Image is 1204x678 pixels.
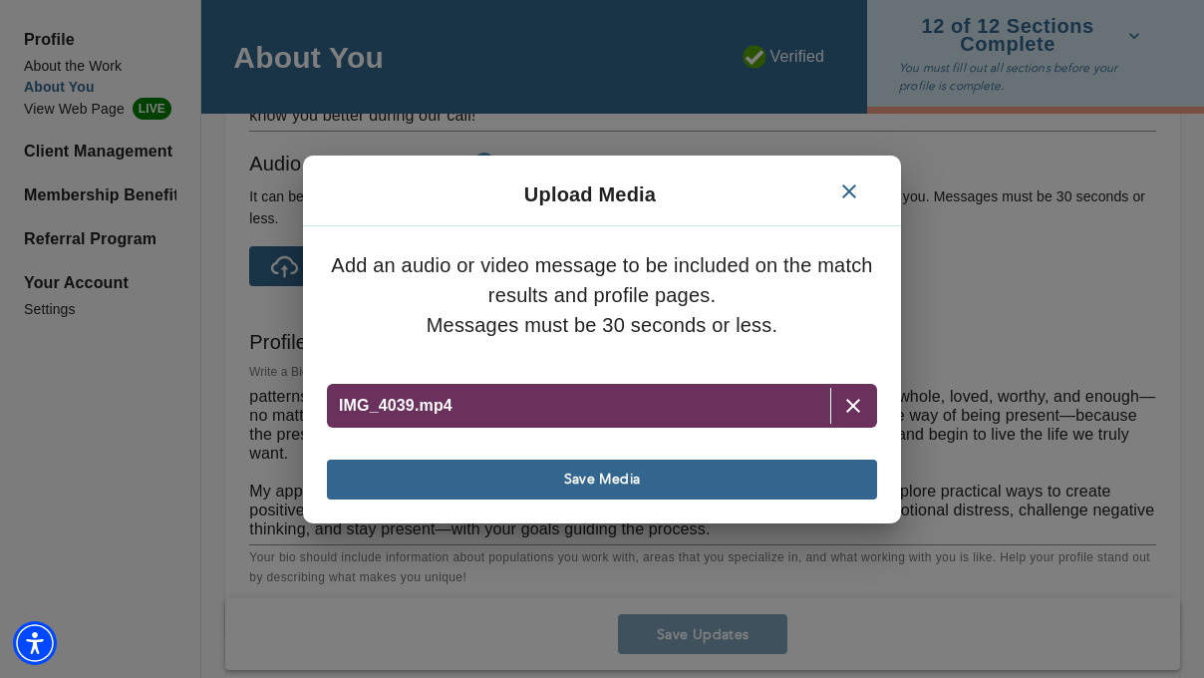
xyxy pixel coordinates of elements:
p: IMG_4039.mp4 [339,394,452,418]
span: Save Media [335,470,869,489]
p: Add an audio or video message to be included on the match results and profile pages. [327,250,877,310]
div: Accessibility Menu [13,621,57,665]
button: Save Media [327,460,877,500]
p: Messages must be 30 seconds or less. [327,310,877,340]
p: Upload Media [524,179,656,209]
